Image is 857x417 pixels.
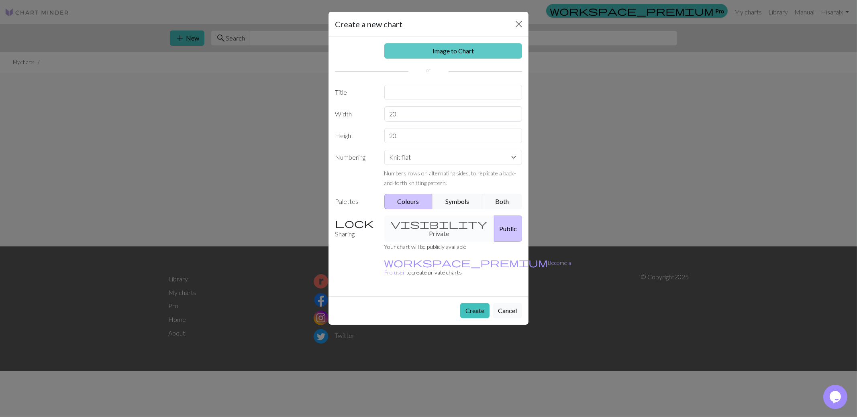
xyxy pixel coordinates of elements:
small: Numbers rows on alternating sides, to replicate a back-and-forth knitting pattern. [384,170,516,186]
button: Cancel [493,303,522,318]
label: Width [330,106,380,122]
label: Height [330,128,380,143]
a: Image to Chart [384,43,522,59]
h5: Create a new chart [335,18,402,30]
button: Create [460,303,490,318]
span: workspace_premium [384,257,548,268]
label: Title [330,85,380,100]
button: Close [512,18,525,31]
label: Numbering [330,150,380,187]
button: Symbols [432,194,483,209]
button: Colours [384,194,433,209]
a: Become a Pro user [384,259,571,276]
iframe: chat widget [823,385,849,409]
label: Sharing [330,216,380,242]
button: Public [494,216,522,242]
label: Palettes [330,194,380,209]
button: Both [482,194,522,209]
small: to create private charts [384,259,571,276]
small: Your chart will be publicly available [384,243,467,250]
